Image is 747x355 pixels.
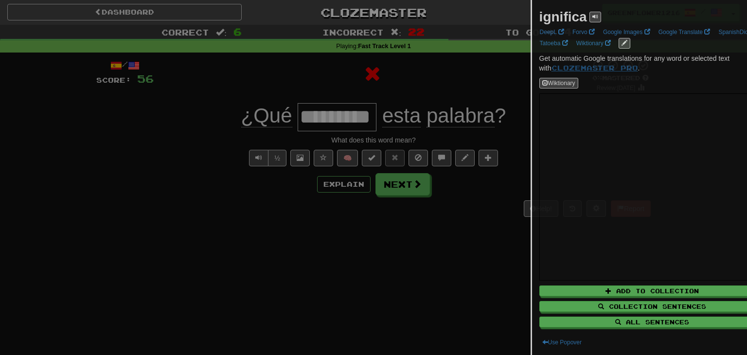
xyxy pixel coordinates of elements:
[539,78,578,89] button: Wiktionary
[539,337,585,348] button: Use Popover
[569,27,598,37] a: Forvo
[600,27,653,37] a: Google Images
[551,64,638,72] a: Clozemaster Pro
[619,38,630,49] button: edit links
[539,9,587,24] strong: ignifica
[537,38,571,49] a: Tatoeba
[537,27,567,37] a: DeepL
[573,38,614,49] a: Wiktionary
[656,27,713,37] a: Google Translate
